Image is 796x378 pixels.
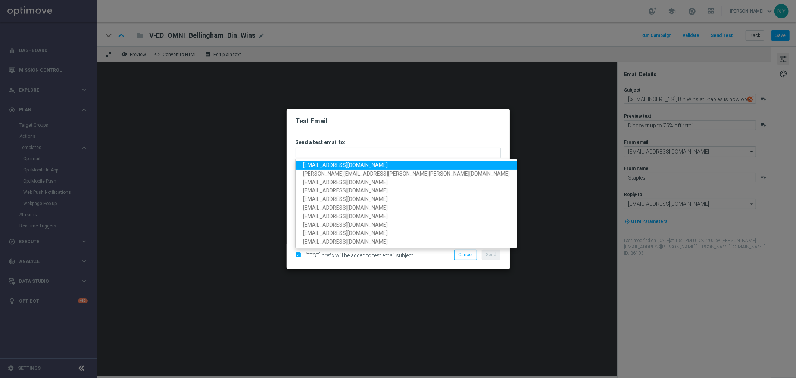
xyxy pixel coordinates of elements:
[296,229,517,238] a: [EMAIL_ADDRESS][DOMAIN_NAME]
[303,221,388,227] span: [EMAIL_ADDRESS][DOMAIN_NAME]
[296,170,517,178] a: [PERSON_NAME][EMAIL_ADDRESS][PERSON_NAME][PERSON_NAME][DOMAIN_NAME]
[486,252,496,257] span: Send
[296,161,517,170] a: [EMAIL_ADDRESS][DOMAIN_NAME]
[303,162,388,168] span: [EMAIL_ADDRESS][DOMAIN_NAME]
[303,239,388,245] span: [EMAIL_ADDRESS][DOMAIN_NAME]
[303,230,388,236] span: [EMAIL_ADDRESS][DOMAIN_NAME]
[296,212,517,221] a: [EMAIL_ADDRESS][DOMAIN_NAME]
[296,186,517,195] a: [EMAIL_ADDRESS][DOMAIN_NAME]
[303,205,388,211] span: [EMAIL_ADDRESS][DOMAIN_NAME]
[482,250,500,260] button: Send
[303,196,388,202] span: [EMAIL_ADDRESS][DOMAIN_NAME]
[303,188,388,193] span: [EMAIL_ADDRESS][DOMAIN_NAME]
[454,250,477,260] button: Cancel
[296,220,517,229] a: [EMAIL_ADDRESS][DOMAIN_NAME]
[296,238,517,246] a: [EMAIL_ADDRESS][DOMAIN_NAME]
[296,178,517,186] a: [EMAIL_ADDRESS][DOMAIN_NAME]
[303,213,388,219] span: [EMAIL_ADDRESS][DOMAIN_NAME]
[306,252,413,258] span: [TEST] prefix will be added to test email subject
[303,179,388,185] span: [EMAIL_ADDRESS][DOMAIN_NAME]
[296,139,501,146] h3: Send a test email to:
[296,204,517,212] a: [EMAIL_ADDRESS][DOMAIN_NAME]
[296,195,517,204] a: [EMAIL_ADDRESS][DOMAIN_NAME]
[296,117,501,126] h2: Test Email
[303,171,510,177] span: [PERSON_NAME][EMAIL_ADDRESS][PERSON_NAME][PERSON_NAME][DOMAIN_NAME]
